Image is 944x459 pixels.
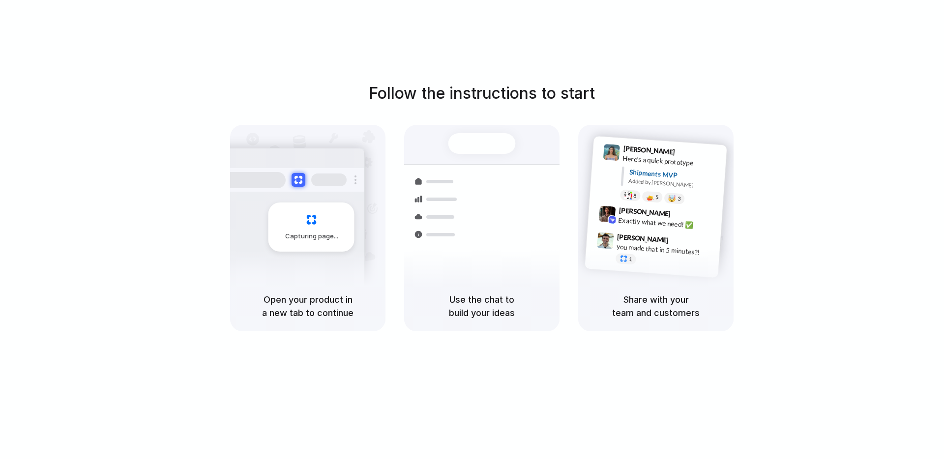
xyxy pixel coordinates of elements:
[618,215,716,232] div: Exactly what we need! ✅
[416,293,548,319] h5: Use the chat to build your ideas
[622,153,721,170] div: Here's a quick prototype
[619,205,671,219] span: [PERSON_NAME]
[672,236,692,248] span: 9:47 AM
[617,231,669,246] span: [PERSON_NAME]
[678,148,698,160] span: 9:41 AM
[369,82,595,105] h1: Follow the instructions to start
[629,167,720,183] div: Shipments MVP
[285,231,340,241] span: Capturing page
[668,195,677,202] div: 🤯
[655,195,659,200] span: 5
[629,257,632,262] span: 1
[242,293,374,319] h5: Open your product in a new tab to continue
[674,210,694,222] span: 9:42 AM
[616,242,714,258] div: you made that in 5 minutes?!
[628,177,719,191] div: Added by [PERSON_NAME]
[590,293,722,319] h5: Share with your team and customers
[623,143,675,157] span: [PERSON_NAME]
[633,193,637,199] span: 8
[678,196,681,201] span: 3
